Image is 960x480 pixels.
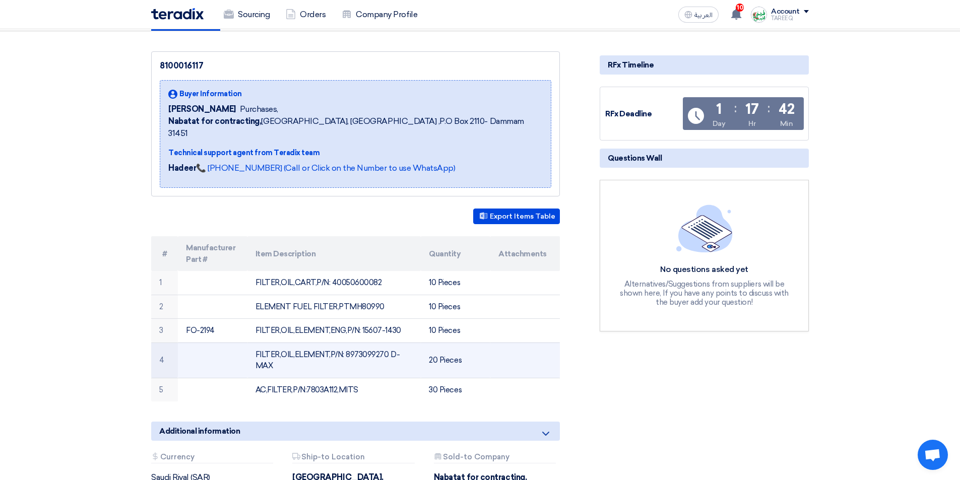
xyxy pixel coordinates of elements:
th: # [151,236,178,271]
th: Attachments [490,236,560,271]
td: 5 [151,378,178,401]
div: Sold-to Company [434,453,556,463]
span: العربية [694,12,713,19]
td: 10 Pieces [421,319,490,343]
td: FILTER,OIL,ELEMENT,ENG,P/N: 15607-1430 [247,319,421,343]
div: Day [713,118,726,129]
th: Item Description [247,236,421,271]
button: العربية [678,7,719,23]
img: Teradix logo [151,8,204,20]
div: Min [780,118,793,129]
button: Export Items Table [473,209,560,224]
td: ELEMENT FUEL FILTER,PTMH80990 [247,295,421,319]
th: Manufacturer Part # [178,236,247,271]
div: : [734,99,737,117]
div: Currency [151,453,273,463]
div: 42 [779,102,794,116]
div: 8100016117 [160,60,551,72]
div: : [767,99,770,117]
div: Alternatives/Suggestions from suppliers will be shown here, If you have any points to discuss wit... [619,280,790,307]
td: 10 Pieces [421,271,490,295]
a: Sourcing [216,4,278,26]
td: 3 [151,319,178,343]
div: RFx Deadline [605,108,681,120]
span: [PERSON_NAME] [168,103,236,115]
div: Ship-to Location [292,453,414,463]
span: [GEOGRAPHIC_DATA], [GEOGRAPHIC_DATA] ,P.O Box 2110- Dammam 31451 [168,115,543,140]
div: 1 [716,102,722,116]
div: Open chat [918,440,948,470]
span: 10 [736,4,744,12]
div: No questions asked yet [619,264,790,275]
td: 20 Pieces [421,342,490,378]
td: 2 [151,295,178,319]
td: 1 [151,271,178,295]
td: FILTER,OIL,ELEMENT,P/N: 8973099270 D-MAX [247,342,421,378]
th: Quantity [421,236,490,271]
div: 17 [745,102,758,116]
td: 4 [151,342,178,378]
div: Technical support agent from Teradix team [168,148,543,158]
strong: Hadeer [168,163,196,173]
td: 10 Pieces [421,295,490,319]
span: Questions Wall [608,153,662,164]
a: Company Profile [334,4,425,26]
img: empty_state_list.svg [676,204,733,252]
div: TAREEQ [771,16,809,21]
div: RFx Timeline [600,55,809,75]
span: Additional information [159,426,240,437]
span: Buyer Information [179,89,242,99]
a: 📞 [PHONE_NUMBER] (Call or Click on the Number to use WhatsApp) [196,163,455,173]
a: Orders [278,4,334,26]
td: 30 Pieces [421,378,490,401]
div: Hr [748,118,755,129]
img: Screenshot___1727703618088.png [751,7,767,23]
b: Nabatat for contracting, [168,116,261,126]
td: AC,FILTER,P/N:7803A112,MITS [247,378,421,401]
td: FILTER,OIL,CART,P/N: 40050600082 [247,271,421,295]
div: Account [771,8,800,16]
td: FO-2194 [178,319,247,343]
span: Purchases, [240,103,278,115]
